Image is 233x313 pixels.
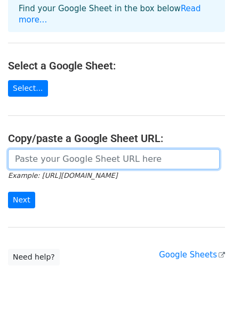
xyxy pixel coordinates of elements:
a: Need help? [8,249,60,265]
small: Example: [URL][DOMAIN_NAME] [8,171,117,179]
input: Paste your Google Sheet URL here [8,149,220,169]
a: Read more... [19,4,201,25]
a: Google Sheets [159,250,225,260]
input: Next [8,192,35,208]
p: Find your Google Sheet in the box below [19,3,214,26]
h4: Copy/paste a Google Sheet URL: [8,132,225,145]
iframe: Chat Widget [180,262,233,313]
h4: Select a Google Sheet: [8,59,225,72]
a: Select... [8,80,48,97]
